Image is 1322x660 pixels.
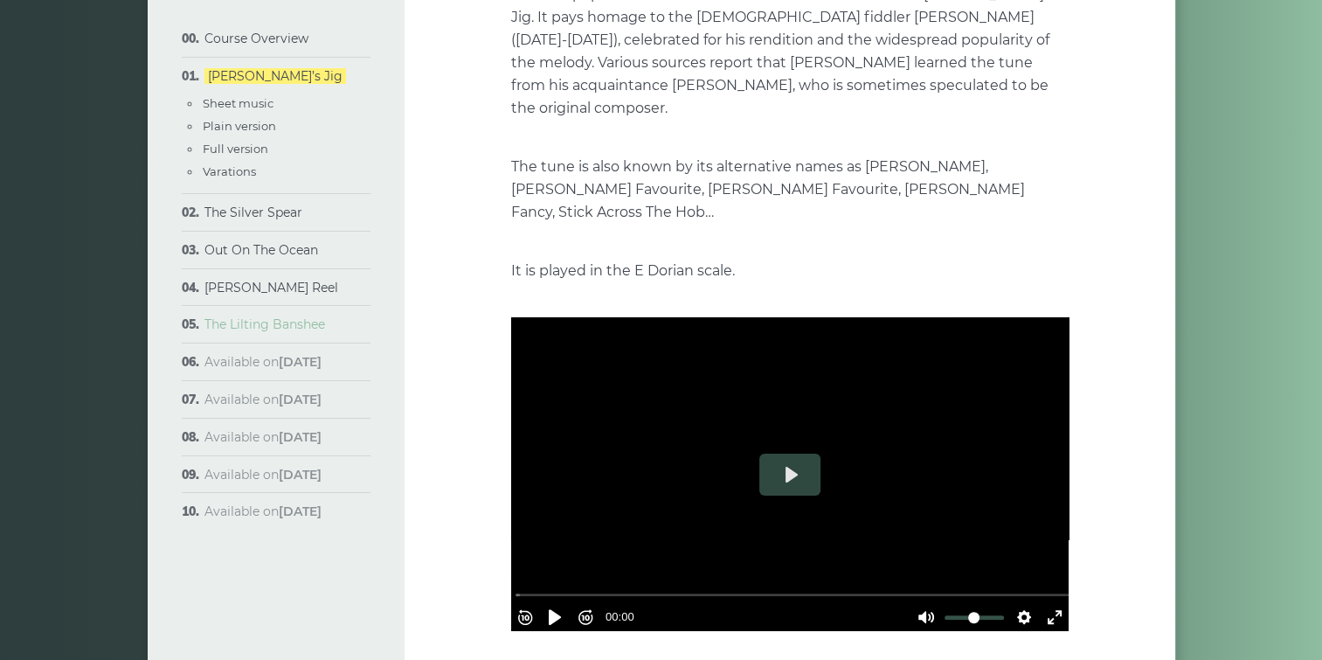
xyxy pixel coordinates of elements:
[203,119,276,133] a: Plain version
[204,504,322,519] span: Available on
[204,392,322,407] span: Available on
[203,142,268,156] a: Full version
[279,467,322,483] strong: [DATE]
[203,96,273,110] a: Sheet music
[204,316,325,332] a: The Lilting Banshee
[279,504,322,519] strong: [DATE]
[279,392,322,407] strong: [DATE]
[204,354,322,370] span: Available on
[203,164,256,178] a: Varations
[204,31,308,46] a: Course Overview
[204,429,322,445] span: Available on
[204,68,346,84] a: [PERSON_NAME]’s Jig
[511,156,1069,224] p: The tune is also known by its alternative names as [PERSON_NAME], [PERSON_NAME] Favourite, [PERSO...
[204,242,318,258] a: Out On The Ocean
[204,280,338,295] a: [PERSON_NAME] Reel
[511,260,1069,282] p: It is played in the E Dorian scale.
[279,429,322,445] strong: [DATE]
[204,205,302,220] a: The Silver Spear
[204,467,322,483] span: Available on
[279,354,322,370] strong: [DATE]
